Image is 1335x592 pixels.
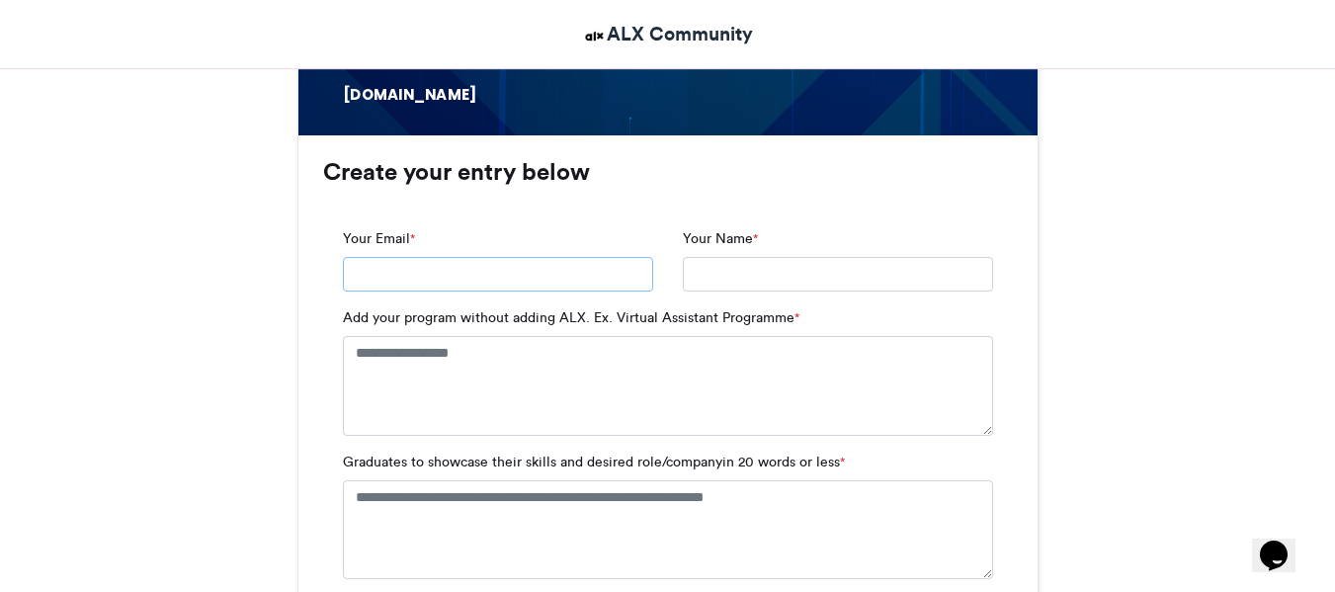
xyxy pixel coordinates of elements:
label: Your Name [683,228,758,249]
img: ALX Community [582,24,607,48]
label: Add your program without adding ALX. Ex. Virtual Assistant Programme [343,307,799,328]
label: Your Email [343,228,415,249]
label: Graduates to showcase their skills and desired role/companyin 20 words or less [343,452,845,472]
iframe: chat widget [1252,513,1315,572]
div: [DOMAIN_NAME] [342,85,494,106]
a: ALX Community [582,20,753,48]
h3: Create your entry below [323,160,1013,184]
